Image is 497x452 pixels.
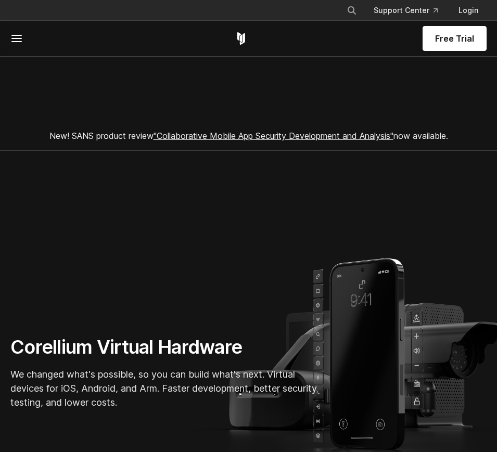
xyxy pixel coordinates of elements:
a: Login [450,1,487,20]
span: Free Trial [435,32,474,45]
div: Navigation Menu [338,1,487,20]
a: Support Center [365,1,446,20]
span: New! SANS product review now available. [49,131,448,141]
a: Free Trial [423,26,487,51]
a: "Collaborative Mobile App Security Development and Analysis" [154,131,393,141]
h1: Corellium Virtual Hardware [10,335,323,359]
a: Corellium Home [235,32,248,45]
p: We changed what's possible, so you can build what's next. Virtual devices for iOS, Android, and A... [10,367,323,409]
button: Search [342,1,361,20]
